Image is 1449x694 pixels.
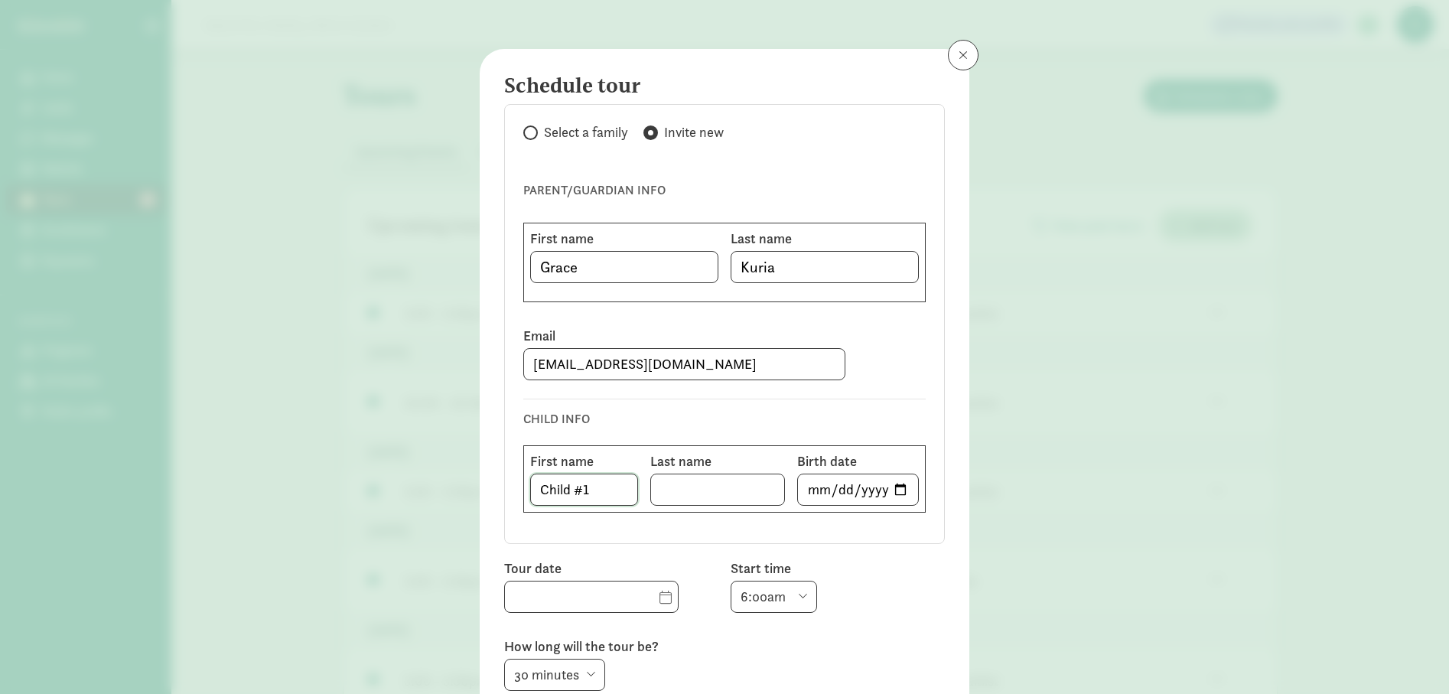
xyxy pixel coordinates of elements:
[664,123,724,142] span: Invite new
[504,559,718,578] label: Tour date
[523,412,902,427] h6: CHILD INFO
[731,559,945,578] label: Start time
[530,230,718,248] label: First name
[544,123,628,142] span: Select a family
[530,452,638,471] label: First name
[650,452,785,471] label: Last name
[1372,621,1449,694] iframe: Chat Widget
[797,452,919,471] label: Birth date
[523,327,926,345] label: Email
[504,637,945,656] label: How long will the tour be?
[523,183,902,198] h6: PARENT/GUARDIAN INFO
[731,230,919,248] label: Last name
[504,73,933,98] h4: Schedule tour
